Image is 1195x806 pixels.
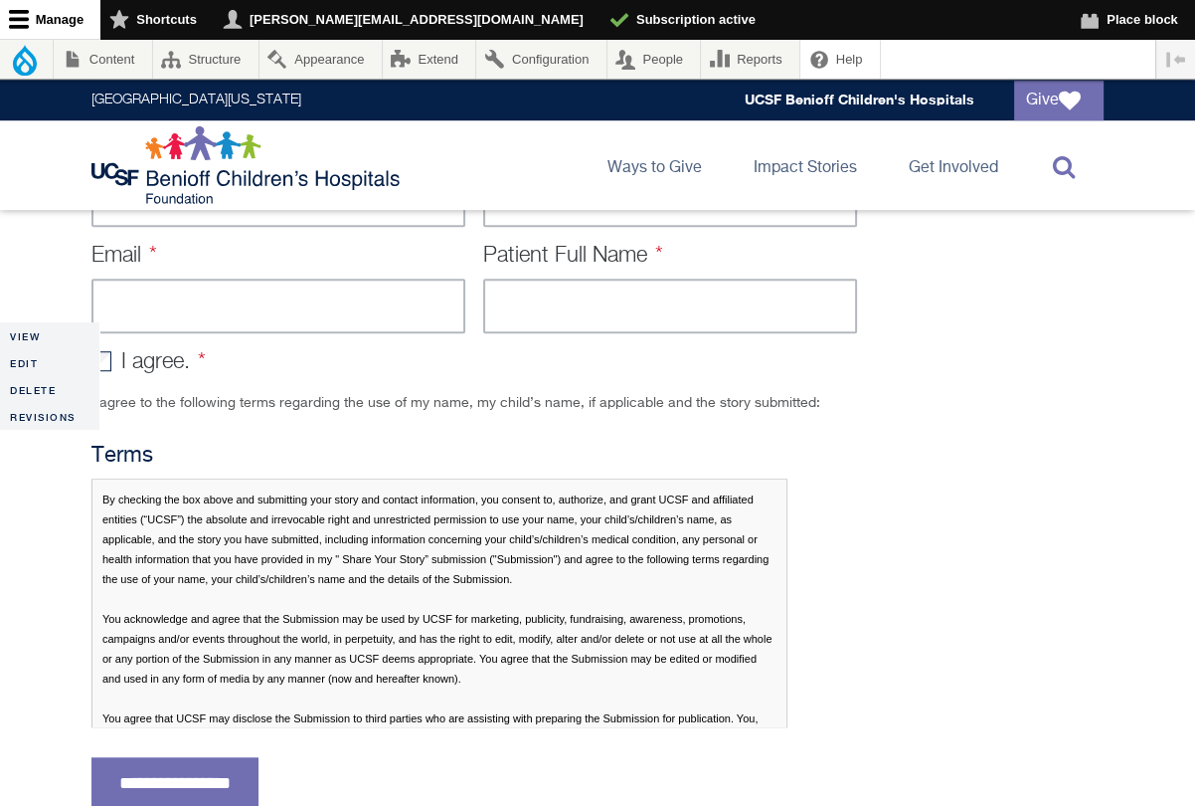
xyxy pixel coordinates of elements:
a: Give [1014,81,1104,120]
a: Get Involved [893,120,1014,210]
a: Configuration [476,40,605,79]
a: [GEOGRAPHIC_DATA][US_STATE] [91,94,301,107]
label: Patient Full Name [483,245,663,267]
a: Impact Stories [738,120,873,210]
img: Logo for UCSF Benioff Children's Hospitals Foundation [91,125,405,205]
a: Extend [383,40,476,79]
a: Appearance [259,40,382,79]
a: UCSF Benioff Children's Hospitals [745,92,974,108]
div: I agree to the following terms regarding the use of my name, my child’s name, if applicable and t... [91,392,857,414]
label: Email [91,245,157,267]
a: Help [800,40,880,79]
a: People [607,40,701,79]
p: By checking the box above and submitting your story and contact information, you consent to, auth... [91,479,787,727]
button: Vertical orientation [1156,40,1195,79]
a: Structure [153,40,258,79]
a: Reports [701,40,799,79]
a: Content [54,40,152,79]
h4: Terms [91,444,857,469]
label: I agree. [121,351,206,373]
a: Ways to Give [592,120,718,210]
